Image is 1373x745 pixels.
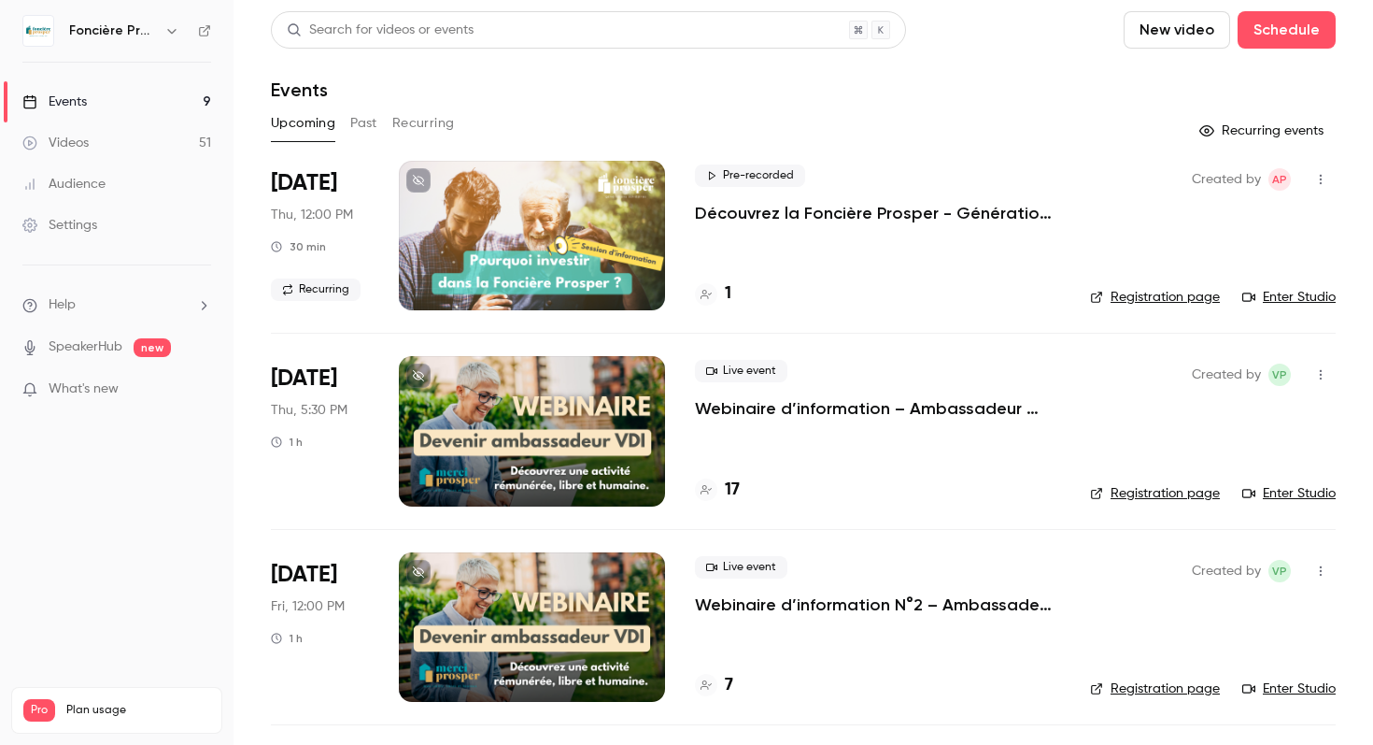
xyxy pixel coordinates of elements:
div: Audience [22,175,106,193]
span: new [134,338,171,357]
div: Aug 28 Thu, 5:30 PM (Europe/Paris) [271,356,369,506]
span: AP [1272,168,1287,191]
button: New video [1124,11,1230,49]
a: 7 [695,673,733,698]
a: Enter Studio [1242,680,1336,698]
span: Help [49,295,76,315]
div: Events [22,93,87,111]
h4: 17 [725,478,740,503]
span: Victor Perrazi [1268,560,1291,582]
a: Enter Studio [1242,288,1336,307]
h4: 1 [725,281,731,307]
h4: 7 [725,673,733,698]
img: Foncière Prosper [23,16,53,46]
iframe: Noticeable Trigger [189,381,211,398]
div: 30 min [271,239,326,254]
li: help-dropdown-opener [22,295,211,315]
div: Search for videos or events [287,21,474,40]
span: [DATE] [271,364,337,394]
span: Created by [1192,364,1261,386]
div: 1 h [271,435,303,450]
span: Fri, 12:00 PM [271,597,345,616]
span: Thu, 5:30 PM [271,401,347,420]
span: Created by [1192,168,1261,191]
span: Plan usage [66,703,210,718]
a: Registration page [1090,484,1220,503]
span: Recurring [271,279,361,301]
span: Live event [695,556,787,579]
span: VP [1272,364,1287,386]
h1: Events [271,79,328,101]
span: VP [1272,560,1287,582]
span: Thu, 12:00 PM [271,206,353,224]
button: Schedule [1238,11,1336,49]
span: Pro [23,699,55,722]
div: Aug 29 Fri, 12:00 PM (Europe/Paris) [271,552,369,702]
a: Registration page [1090,680,1220,698]
a: Webinaire d’information N°2 – Ambassadeur [PERSON_NAME] en VDI [695,594,1060,616]
span: Pre-recorded [695,165,805,187]
div: 1 h [271,631,303,646]
span: [DATE] [271,168,337,198]
a: Registration page [1090,288,1220,307]
a: Webinaire d’information – Ambassadeur [PERSON_NAME] en VDI [695,397,1060,420]
div: Aug 28 Thu, 12:00 PM (Europe/Paris) [271,161,369,310]
a: 17 [695,478,740,503]
a: SpeakerHub [49,337,122,357]
span: Live event [695,360,787,382]
button: Recurring [392,108,455,138]
a: Enter Studio [1242,484,1336,503]
a: 1 [695,281,731,307]
span: Victor Perrazi [1268,364,1291,386]
h6: Foncière Prosper [69,21,157,40]
span: Anthony PIQUET [1268,168,1291,191]
div: Videos [22,134,89,152]
span: Created by [1192,560,1261,582]
a: Découvrez la Foncière Prosper - Générations [DEMOGRAPHIC_DATA] [695,202,1060,224]
div: Settings [22,216,97,235]
button: Upcoming [271,108,335,138]
span: What's new [49,380,119,399]
button: Recurring events [1191,116,1336,146]
button: Past [350,108,377,138]
span: [DATE] [271,560,337,590]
